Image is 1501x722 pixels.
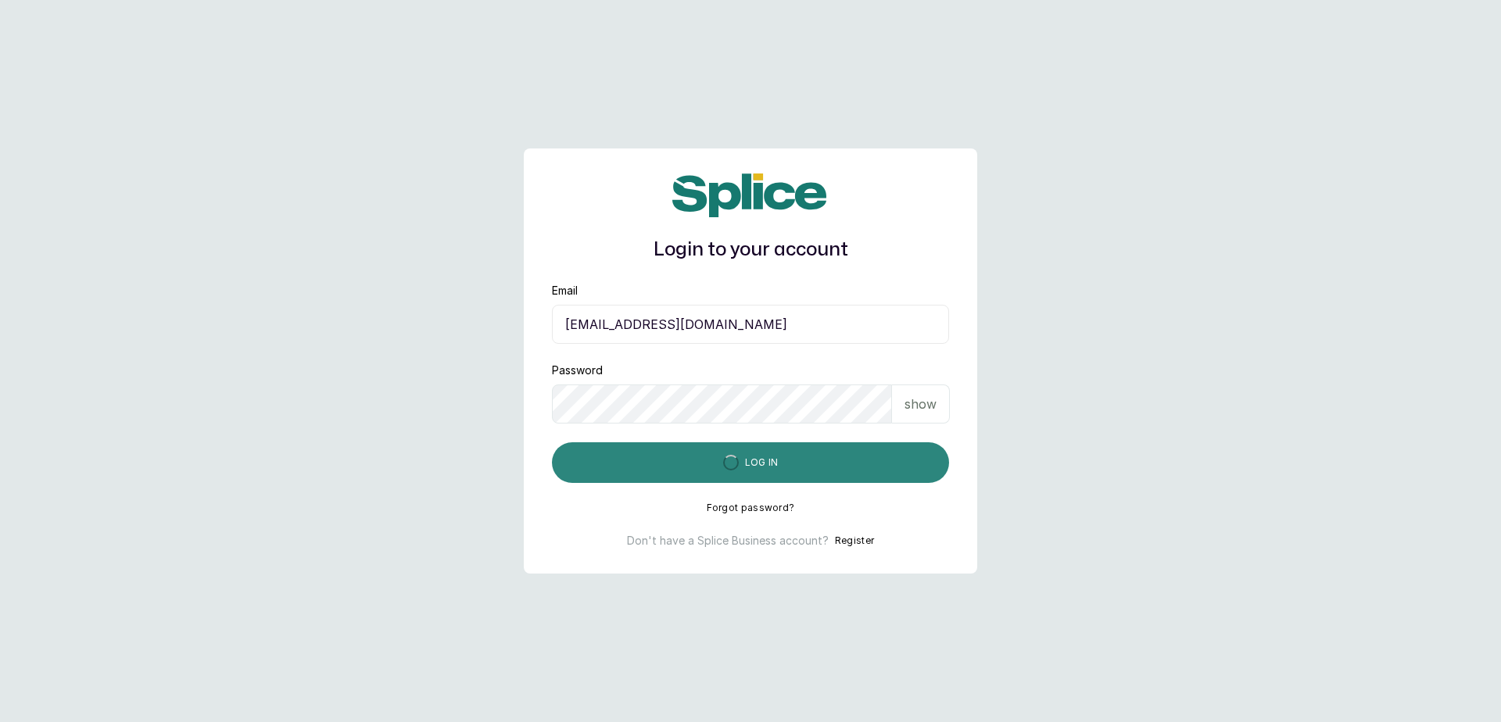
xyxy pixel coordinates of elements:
button: Forgot password? [707,502,795,514]
button: Log in [552,442,949,483]
p: show [905,395,937,413]
button: Register [835,533,874,549]
input: email@acme.com [552,305,949,344]
p: Don't have a Splice Business account? [627,533,829,549]
label: Password [552,363,603,378]
label: Email [552,283,578,298]
h1: Login to your account [552,236,949,264]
